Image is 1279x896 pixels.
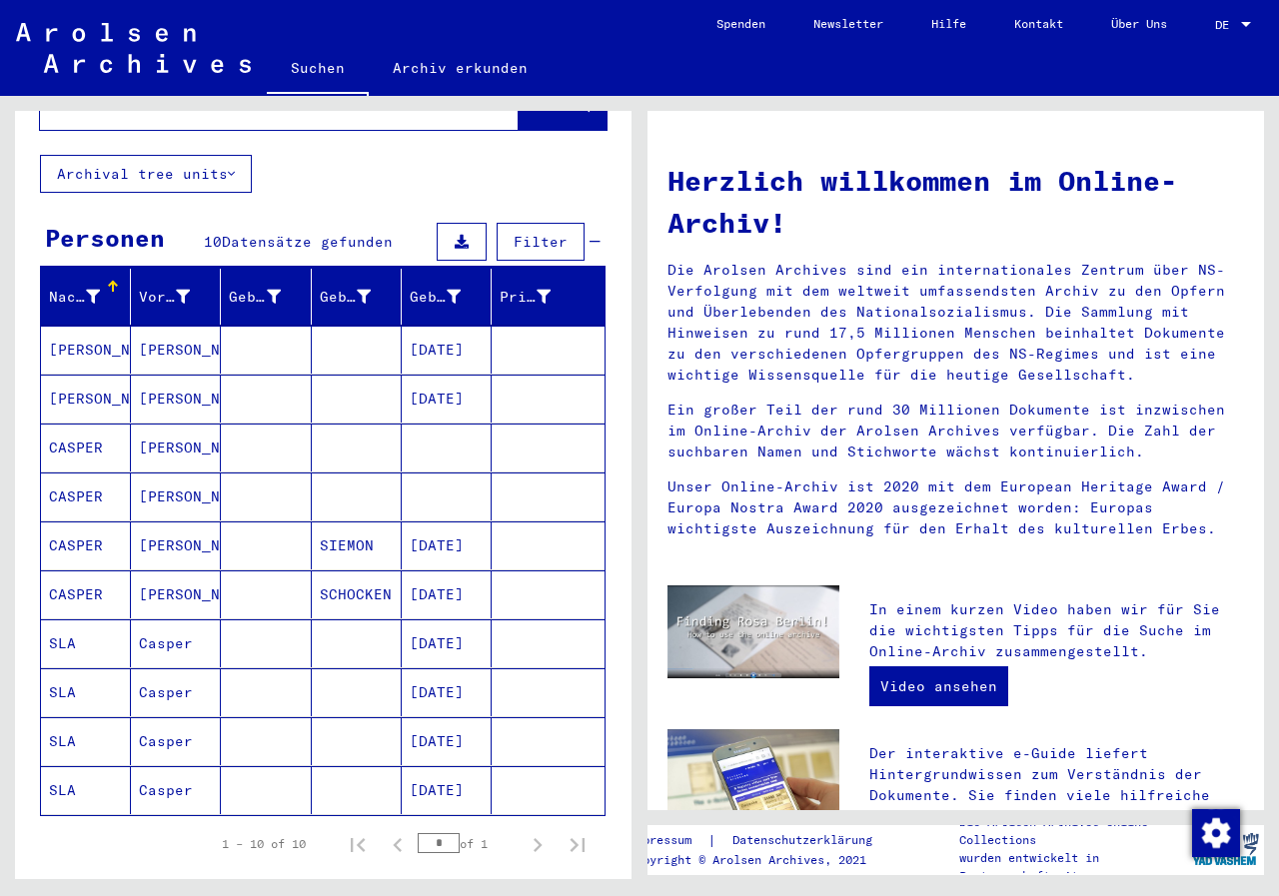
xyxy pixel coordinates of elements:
[518,824,558,864] button: Next page
[959,849,1187,885] p: wurden entwickelt in Partnerschaft mit
[716,830,896,851] a: Datenschutzerklärung
[514,233,568,251] span: Filter
[402,570,492,618] mat-cell: [DATE]
[131,375,221,423] mat-cell: [PERSON_NAME]
[131,326,221,374] mat-cell: [PERSON_NAME]
[312,521,402,569] mat-cell: SIEMON
[629,851,896,869] p: Copyright © Arolsen Archives, 2021
[667,260,1244,386] p: Die Arolsen Archives sind ein internationales Zentrum über NS-Verfolgung mit dem weltweit umfasse...
[1192,809,1240,857] img: Zustimmung ändern
[131,619,221,667] mat-cell: Casper
[558,824,598,864] button: Last page
[402,766,492,814] mat-cell: [DATE]
[402,668,492,716] mat-cell: [DATE]
[41,424,131,471] mat-cell: CASPER
[402,521,492,569] mat-cell: [DATE]
[41,717,131,765] mat-cell: SLA
[204,233,222,251] span: 10
[667,400,1244,462] p: Ein großer Teil der rund 30 Millionen Dokumente ist inzwischen im Online-Archiv der Arolsen Archi...
[49,287,100,308] div: Nachname
[45,220,165,256] div: Personen
[500,287,551,308] div: Prisoner #
[229,281,310,313] div: Geburtsname
[131,424,221,471] mat-cell: [PERSON_NAME]
[869,666,1008,706] a: Video ansehen
[378,824,418,864] button: Previous page
[131,472,221,520] mat-cell: [PERSON_NAME]
[869,743,1244,869] p: Der interaktive e-Guide liefert Hintergrundwissen zum Verständnis der Dokumente. Sie finden viele...
[221,269,311,325] mat-header-cell: Geburtsname
[402,375,492,423] mat-cell: [DATE]
[41,326,131,374] mat-cell: [PERSON_NAME]
[131,521,221,569] mat-cell: [PERSON_NAME]
[41,570,131,618] mat-cell: CASPER
[40,155,252,193] button: Archival tree units
[959,813,1187,849] p: Die Arolsen Archives Online-Collections
[222,233,393,251] span: Datensätze gefunden
[1188,824,1263,874] img: yv_logo.png
[222,835,306,853] div: 1 – 10 of 10
[320,287,371,308] div: Geburt‏
[500,281,581,313] div: Prisoner #
[41,668,131,716] mat-cell: SLA
[131,269,221,325] mat-header-cell: Vorname
[320,281,401,313] div: Geburt‏
[131,717,221,765] mat-cell: Casper
[402,269,492,325] mat-header-cell: Geburtsdatum
[629,830,707,851] a: Impressum
[131,570,221,618] mat-cell: [PERSON_NAME]
[41,619,131,667] mat-cell: SLA
[667,729,839,844] img: eguide.jpg
[402,619,492,667] mat-cell: [DATE]
[1215,18,1237,32] span: DE
[492,269,605,325] mat-header-cell: Prisoner #
[402,326,492,374] mat-cell: [DATE]
[418,834,518,853] div: of 1
[667,476,1244,539] p: Unser Online-Archiv ist 2020 mit dem European Heritage Award / Europa Nostra Award 2020 ausgezeic...
[41,766,131,814] mat-cell: SLA
[312,570,402,618] mat-cell: SCHOCKEN
[41,375,131,423] mat-cell: [PERSON_NAME]
[131,668,221,716] mat-cell: Casper
[497,223,585,261] button: Filter
[410,281,491,313] div: Geburtsdatum
[1191,808,1239,856] div: Zustimmung ändern
[410,287,461,308] div: Geburtsdatum
[667,160,1244,244] h1: Herzlich willkommen im Online-Archiv!
[41,472,131,520] mat-cell: CASPER
[139,281,220,313] div: Vorname
[629,830,896,851] div: |
[402,717,492,765] mat-cell: [DATE]
[41,269,131,325] mat-header-cell: Nachname
[49,281,130,313] div: Nachname
[131,766,221,814] mat-cell: Casper
[267,44,369,96] a: Suchen
[16,23,251,73] img: Arolsen_neg.svg
[369,44,552,92] a: Archiv erkunden
[139,287,190,308] div: Vorname
[229,287,280,308] div: Geburtsname
[667,585,839,679] img: video.jpg
[338,824,378,864] button: First page
[869,599,1244,662] p: In einem kurzen Video haben wir für Sie die wichtigsten Tipps für die Suche im Online-Archiv zusa...
[312,269,402,325] mat-header-cell: Geburt‏
[41,521,131,569] mat-cell: CASPER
